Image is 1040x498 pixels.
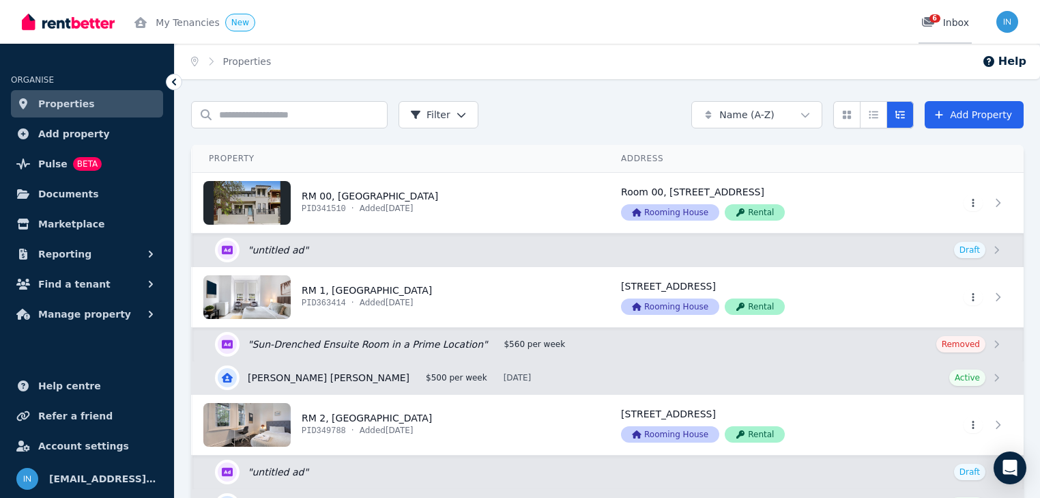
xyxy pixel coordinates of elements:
a: Marketplace [11,210,163,238]
span: Properties [38,96,95,112]
span: 6 [929,14,940,23]
a: Help centre [11,372,163,400]
button: Manage property [11,301,163,328]
a: View details for RM 00, 4 Park Parade [192,173,605,233]
span: New [231,18,249,27]
a: View details for RM 00, 4 Park Parade [605,173,906,233]
a: Documents [11,180,163,208]
img: info@museliving.com.au [16,468,38,490]
span: Manage property [38,306,131,322]
a: Properties [223,56,272,67]
a: View details for RM 1, 4 Park Parade [192,267,605,327]
span: Pulse [38,156,68,172]
span: Documents [38,186,99,202]
button: Filter [399,101,478,128]
a: Refer a friend [11,402,163,430]
img: info@museliving.com.au [996,11,1018,33]
span: Refer a friend [38,408,113,424]
span: BETA [73,157,102,171]
button: Find a tenant [11,271,163,298]
button: Help [982,53,1026,70]
button: Name (A-Z) [691,101,822,128]
a: Properties [11,90,163,117]
a: View details for RM 1, 4 Park Parade [605,267,906,327]
th: Property [192,145,605,173]
span: [EMAIL_ADDRESS][DOMAIN_NAME] [49,471,158,487]
span: Filter [410,108,450,122]
button: More options [964,195,983,211]
a: View details for RM 2, 4 Park Parade [906,395,1024,455]
a: View details for RM 2, 4 Park Parade [605,395,906,455]
div: View options [833,101,914,128]
button: More options [964,417,983,433]
nav: Breadcrumb [175,44,287,79]
button: Expanded list view [886,101,914,128]
span: Add property [38,126,110,142]
button: More options [964,289,983,305]
a: Edit listing: [193,234,1024,266]
th: Address [605,145,906,173]
a: Add property [11,120,163,148]
a: Account settings [11,432,163,460]
a: View details for RM 2, 4 Park Parade [192,395,605,455]
a: Add Property [925,101,1024,128]
span: ORGANISE [11,75,54,85]
span: Reporting [38,246,91,262]
span: Account settings [38,438,129,454]
div: Inbox [921,16,969,29]
button: Reporting [11,240,163,268]
button: Compact list view [860,101,887,128]
span: Name (A-Z) [719,108,775,122]
a: View details for RM 1, 4 Park Parade [906,267,1024,327]
a: Edit listing: Sun-Drenched Ensuite Room in a Prime Location [193,328,1024,361]
span: Find a tenant [38,276,111,292]
span: Help centre [38,378,101,394]
button: Card view [833,101,861,128]
span: Marketplace [38,216,104,232]
a: PulseBETA [11,150,163,178]
img: RentBetter [22,12,115,32]
a: View details for RM 00, 4 Park Parade [906,173,1024,233]
a: Edit listing: [193,456,1024,488]
div: Open Intercom Messenger [994,452,1026,484]
a: View details for Salome Marie Lenz [193,361,1024,394]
